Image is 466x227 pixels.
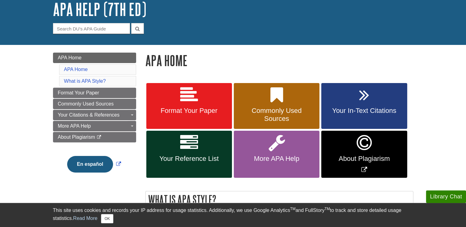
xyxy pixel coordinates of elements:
[67,156,113,173] button: En español
[321,131,407,178] a: Link opens in new window
[64,67,88,72] a: APA Home
[58,112,120,117] span: Your Citations & References
[53,53,136,183] div: Guide Page Menu
[58,134,95,140] span: About Plagiarism
[66,161,123,167] a: Link opens in new window
[146,191,413,208] h2: What is APA Style?
[53,207,413,223] div: This site uses cookies and records your IP address for usage statistics. Additionally, we use Goo...
[53,132,136,142] a: About Plagiarism
[326,107,402,115] span: Your In-Text Citations
[53,99,136,109] a: Commonly Used Sources
[321,83,407,129] a: Your In-Text Citations
[146,83,232,129] a: Format Your Paper
[53,23,130,34] input: Search DU's APA Guide
[145,53,413,68] h1: APA Home
[96,135,102,139] i: This link opens in a new window
[325,207,330,211] sup: TM
[238,107,315,123] span: Commonly Used Sources
[58,101,114,106] span: Commonly Used Sources
[238,155,315,163] span: More APA Help
[234,131,319,178] a: More APA Help
[58,90,99,95] span: Format Your Paper
[290,207,295,211] sup: TM
[58,55,82,60] span: APA Home
[53,110,136,120] a: Your Citations & References
[64,78,106,84] a: What is APA Style?
[234,83,319,129] a: Commonly Used Sources
[146,131,232,178] a: Your Reference List
[58,123,91,129] span: More APA Help
[326,155,402,163] span: About Plagiarism
[101,214,113,223] button: Close
[151,107,227,115] span: Format Your Paper
[53,53,136,63] a: APA Home
[53,121,136,131] a: More APA Help
[73,216,97,221] a: Read More
[53,88,136,98] a: Format Your Paper
[151,155,227,163] span: Your Reference List
[426,190,466,203] button: Library Chat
